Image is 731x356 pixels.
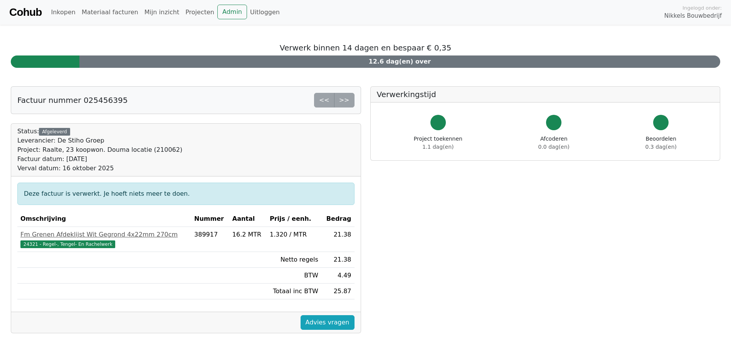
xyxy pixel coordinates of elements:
div: 1.320 / MTR [270,230,318,239]
div: 16.2 MTR [232,230,264,239]
td: 21.38 [321,227,355,252]
div: Fm Grenen Afdeklijst Wit Gegrond 4x22mm 270cm [20,230,188,239]
th: Aantal [229,211,267,227]
a: Admin [217,5,247,19]
span: 24321 - Regel-, Tengel- En Rachelwerk [20,240,115,248]
a: Uitloggen [247,5,283,20]
a: Inkopen [48,5,78,20]
a: Fm Grenen Afdeklijst Wit Gegrond 4x22mm 270cm24321 - Regel-, Tengel- En Rachelwerk [20,230,188,249]
a: Cohub [9,3,42,22]
h5: Verwerk binnen 14 dagen en bespaar € 0,35 [11,43,720,52]
a: Advies vragen [301,315,355,330]
div: 12.6 dag(en) over [79,55,720,68]
td: Totaal inc BTW [267,284,321,299]
td: 21.38 [321,252,355,268]
th: Omschrijving [17,211,191,227]
div: Leverancier: De Stiho Groep [17,136,182,145]
div: Factuur datum: [DATE] [17,154,182,164]
div: Project: Raalte, 23 koopwon. Douma locatie (210062) [17,145,182,154]
div: Afgeleverd [39,128,70,136]
a: Projecten [182,5,217,20]
td: Netto regels [267,252,321,268]
th: Bedrag [321,211,355,227]
td: 25.87 [321,284,355,299]
td: 4.49 [321,268,355,284]
td: 389917 [191,227,229,252]
th: Nummer [191,211,229,227]
div: Project toekennen [414,135,462,151]
h5: Verwerkingstijd [377,90,714,99]
th: Prijs / eenh. [267,211,321,227]
h5: Factuur nummer 025456395 [17,96,128,105]
div: Afcoderen [538,135,570,151]
a: Mijn inzicht [141,5,183,20]
div: Beoordelen [645,135,677,151]
div: Deze factuur is verwerkt. Je hoeft niets meer te doen. [17,183,355,205]
div: Verval datum: 16 oktober 2025 [17,164,182,173]
span: Ingelogd onder: [682,4,722,12]
span: 0.0 dag(en) [538,144,570,150]
td: BTW [267,268,321,284]
span: 0.3 dag(en) [645,144,677,150]
div: Status: [17,127,182,173]
span: 1.1 dag(en) [422,144,454,150]
span: Nikkels Bouwbedrijf [664,12,722,20]
a: Materiaal facturen [79,5,141,20]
